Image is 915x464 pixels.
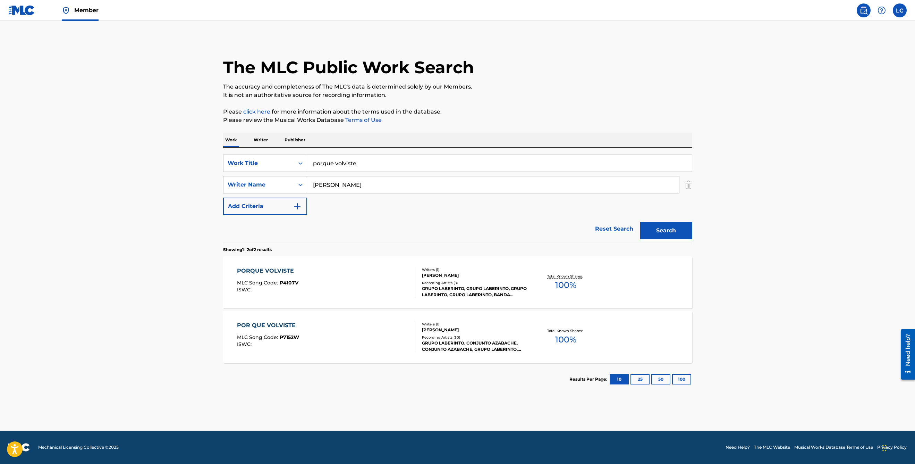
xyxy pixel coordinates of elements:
[252,133,270,147] p: Writer
[422,272,527,279] div: [PERSON_NAME]
[794,444,873,450] a: Musical Works Database Terms of Use
[237,280,280,286] span: MLC Song Code :
[223,155,692,243] form: Search Form
[882,438,887,458] div: Drag
[672,374,691,384] button: 100
[237,287,253,293] span: ISWC :
[223,133,239,147] p: Work
[547,328,584,333] p: Total Known Shares:
[893,3,907,17] div: User Menu
[592,221,637,237] a: Reset Search
[422,327,527,333] div: [PERSON_NAME]
[228,159,290,167] div: Work Title
[878,6,886,15] img: help
[896,326,915,382] iframe: Resource Center
[223,256,692,308] a: PORQUE VOLVISTEMLC Song Code:P4107VISWC:Writers (1)[PERSON_NAME]Recording Artists (8)GRUPO LABERI...
[223,108,692,116] p: Please for more information about the terms used in the database.
[280,280,298,286] span: P4107V
[857,3,871,17] a: Public Search
[880,431,915,464] iframe: Chat Widget
[422,322,527,327] div: Writers ( 1 )
[62,6,70,15] img: Top Rightsholder
[859,6,868,15] img: search
[293,202,302,210] img: 9d2ae6d4665cec9f34b9.svg
[223,57,474,78] h1: The MLC Public Work Search
[569,376,609,382] p: Results Per Page:
[38,444,119,450] span: Mechanical Licensing Collective © 2025
[223,116,692,124] p: Please review the Musical Works Database
[223,91,692,99] p: It is not an authoritative source for recording information.
[547,274,584,279] p: Total Known Shares:
[422,280,527,285] div: Recording Artists ( 8 )
[223,247,272,253] p: Showing 1 - 2 of 2 results
[223,198,307,215] button: Add Criteria
[223,311,692,363] a: POR QUE VOLVISTEMLC Song Code:P7152WISWC:Writers (1)[PERSON_NAME]Recording Artists (30)GRUPO LABE...
[8,443,30,451] img: logo
[877,444,907,450] a: Privacy Policy
[237,267,298,275] div: PORQUE VOLVISTE
[422,340,527,353] div: GRUPO LABERINTO, CONJUNTO AZABACHE, CONJUNTO AZABACHE, GRUPO LABERINTO, CONJUNTO AZABACHE
[237,341,253,347] span: ISWC :
[651,374,670,384] button: 50
[74,6,99,14] span: Member
[726,444,750,450] a: Need Help?
[422,267,527,272] div: Writers ( 1 )
[243,108,270,115] a: click here
[422,285,527,298] div: GRUPO LABERINTO, GRUPO LABERINTO, GRUPO LABERINTO, GRUPO LABERINTO, BANDA AGUIJÓN DE DURANGO
[875,3,889,17] div: Help
[640,222,692,239] button: Search
[610,374,629,384] button: 10
[754,444,790,450] a: The MLC Website
[8,5,35,15] img: MLC Logo
[280,334,299,340] span: P7152W
[344,117,382,123] a: Terms of Use
[237,334,280,340] span: MLC Song Code :
[685,176,692,193] img: Delete Criterion
[282,133,307,147] p: Publisher
[422,335,527,340] div: Recording Artists ( 30 )
[237,321,299,330] div: POR QUE VOLVISTE
[228,181,290,189] div: Writer Name
[223,83,692,91] p: The accuracy and completeness of The MLC's data is determined solely by our Members.
[555,333,576,346] span: 100 %
[630,374,650,384] button: 25
[555,279,576,291] span: 100 %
